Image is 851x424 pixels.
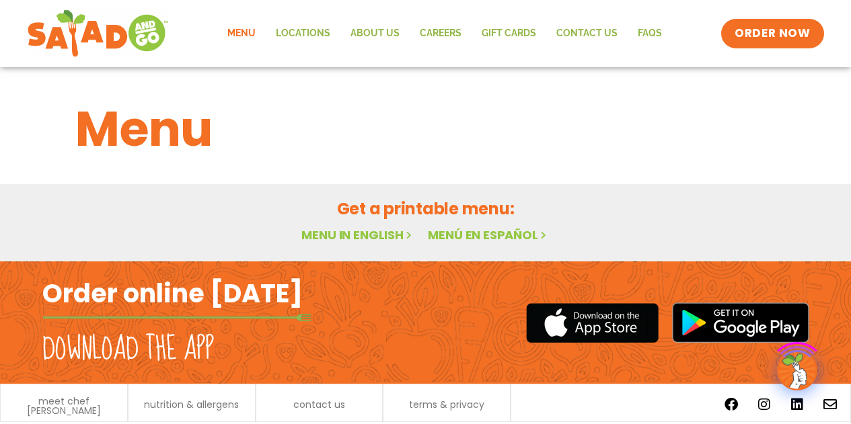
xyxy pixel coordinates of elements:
h2: Download the app [42,331,214,368]
a: About Us [340,18,410,49]
img: google_play [672,302,809,343]
a: Menu in English [301,226,414,243]
nav: Menu [217,18,672,49]
a: ORDER NOW [721,19,823,48]
a: Menu [217,18,266,49]
a: Careers [410,18,472,49]
a: Contact Us [546,18,628,49]
a: nutrition & allergens [144,400,239,409]
a: FAQs [628,18,672,49]
img: appstore [526,301,659,345]
img: fork [42,314,311,321]
a: meet chef [PERSON_NAME] [7,396,120,415]
h2: Get a printable menu: [75,197,776,220]
a: terms & privacy [409,400,484,409]
h2: Order online [DATE] [42,277,303,310]
h1: Menu [75,93,776,165]
img: new-SAG-logo-768×292 [27,7,169,60]
a: GIFT CARDS [472,18,546,49]
span: ORDER NOW [735,26,810,42]
a: Menú en español [428,226,549,243]
a: contact us [293,400,345,409]
a: Locations [266,18,340,49]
